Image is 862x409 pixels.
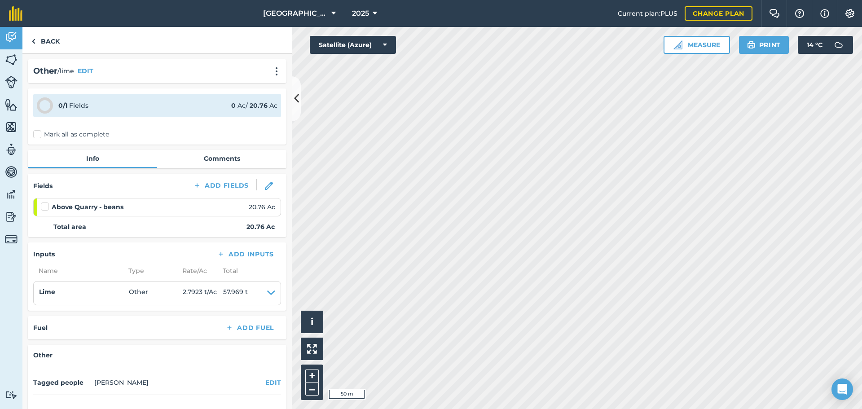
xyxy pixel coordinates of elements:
span: Rate/ Ac [177,266,217,276]
img: svg+xml;base64,PHN2ZyB4bWxucz0iaHR0cDovL3d3dy53My5vcmcvMjAwMC9zdmciIHdpZHRoPSIyMCIgaGVpZ2h0PSIyNC... [271,67,282,76]
strong: Above Quarry - beans [52,202,123,212]
span: Name [33,266,123,276]
button: Satellite (Azure) [310,36,396,54]
img: svg+xml;base64,PHN2ZyB4bWxucz0iaHR0cDovL3d3dy53My5vcmcvMjAwMC9zdmciIHdpZHRoPSI1NiIgaGVpZ2h0PSI2MC... [5,98,18,111]
img: svg+xml;base64,PD94bWwgdmVyc2lvbj0iMS4wIiBlbmNvZGluZz0idXRmLTgiPz4KPCEtLSBHZW5lcmF0b3I6IEFkb2JlIE... [5,391,18,399]
span: / lime [57,66,74,76]
img: svg+xml;base64,PD94bWwgdmVyc2lvbj0iMS4wIiBlbmNvZGluZz0idXRmLTgiPz4KPCEtLSBHZW5lcmF0b3I6IEFkb2JlIE... [5,76,18,88]
img: svg+xml;base64,PD94bWwgdmVyc2lvbj0iMS4wIiBlbmNvZGluZz0idXRmLTgiPz4KPCEtLSBHZW5lcmF0b3I6IEFkb2JlIE... [830,36,848,54]
img: A cog icon [844,9,855,18]
button: Add Inputs [210,248,281,260]
img: svg+xml;base64,PD94bWwgdmVyc2lvbj0iMS4wIiBlbmNvZGluZz0idXRmLTgiPz4KPCEtLSBHZW5lcmF0b3I6IEFkb2JlIE... [5,165,18,179]
a: Change plan [685,6,752,21]
img: svg+xml;base64,PHN2ZyB4bWxucz0iaHR0cDovL3d3dy53My5vcmcvMjAwMC9zdmciIHdpZHRoPSI1NiIgaGVpZ2h0PSI2MC... [5,53,18,66]
img: svg+xml;base64,PD94bWwgdmVyc2lvbj0iMS4wIiBlbmNvZGluZz0idXRmLTgiPz4KPCEtLSBHZW5lcmF0b3I6IEFkb2JlIE... [5,31,18,44]
a: Back [22,27,69,53]
h4: Other [33,350,281,360]
span: Type [123,266,177,276]
img: svg+xml;base64,PD94bWwgdmVyc2lvbj0iMS4wIiBlbmNvZGluZz0idXRmLTgiPz4KPCEtLSBHZW5lcmF0b3I6IEFkb2JlIE... [5,188,18,201]
h2: Other [33,65,57,78]
span: 20.76 Ac [249,202,275,212]
span: 2025 [352,8,369,19]
h4: Fuel [33,323,48,333]
button: – [305,383,319,396]
button: Measure [664,36,730,54]
img: svg+xml;base64,PHN2ZyB4bWxucz0iaHR0cDovL3d3dy53My5vcmcvMjAwMC9zdmciIHdpZHRoPSI1NiIgaGVpZ2h0PSI2MC... [5,120,18,134]
button: + [305,369,319,383]
img: Four arrows, one pointing top left, one top right, one bottom right and the last bottom left [307,344,317,354]
img: Ruler icon [673,40,682,49]
span: 2.7923 t / Ac [183,287,223,299]
a: Comments [157,150,286,167]
img: svg+xml;base64,PHN2ZyB3aWR0aD0iMTgiIGhlaWdodD0iMTgiIHZpZXdCb3g9IjAgMCAxOCAxOCIgZmlsbD0ibm9uZSIgeG... [265,182,273,190]
img: svg+xml;base64,PD94bWwgdmVyc2lvbj0iMS4wIiBlbmNvZGluZz0idXRmLTgiPz4KPCEtLSBHZW5lcmF0b3I6IEFkb2JlIE... [5,143,18,156]
img: svg+xml;base64,PHN2ZyB4bWxucz0iaHR0cDovL3d3dy53My5vcmcvMjAwMC9zdmciIHdpZHRoPSI5IiBoZWlnaHQ9IjI0Ii... [31,36,35,47]
img: svg+xml;base64,PHN2ZyB4bWxucz0iaHR0cDovL3d3dy53My5vcmcvMjAwMC9zdmciIHdpZHRoPSIxNyIgaGVpZ2h0PSIxNy... [820,8,829,19]
button: EDIT [78,66,93,76]
span: Current plan : PLUS [618,9,677,18]
button: i [301,311,323,333]
img: svg+xml;base64,PD94bWwgdmVyc2lvbj0iMS4wIiBlbmNvZGluZz0idXRmLTgiPz4KPCEtLSBHZW5lcmF0b3I6IEFkb2JlIE... [5,210,18,224]
span: 14 ° C [807,36,822,54]
img: fieldmargin Logo [9,6,22,21]
div: Open Intercom Messenger [831,378,853,400]
img: A question mark icon [794,9,805,18]
img: svg+xml;base64,PHN2ZyB4bWxucz0iaHR0cDovL3d3dy53My5vcmcvMjAwMC9zdmciIHdpZHRoPSIxOSIgaGVpZ2h0PSIyNC... [747,40,756,50]
button: Add Fuel [218,321,281,334]
img: svg+xml;base64,PD94bWwgdmVyc2lvbj0iMS4wIiBlbmNvZGluZz0idXRmLTgiPz4KPCEtLSBHZW5lcmF0b3I6IEFkb2JlIE... [5,233,18,246]
span: Other [129,287,183,299]
h4: Tagged people [33,378,91,387]
div: Fields [58,101,88,110]
span: [GEOGRAPHIC_DATA] [263,8,328,19]
h4: Inputs [33,249,55,259]
span: 57.969 t [223,287,248,299]
button: 14 °C [798,36,853,54]
img: Two speech bubbles overlapping with the left bubble in the forefront [769,9,780,18]
button: EDIT [265,378,281,387]
strong: Total area [53,222,86,232]
strong: 0 / 1 [58,101,67,110]
span: i [311,316,313,327]
label: Mark all as complete [33,130,109,139]
strong: 20.76 Ac [246,222,275,232]
summary: LimeOther2.7923 t/Ac57.969 t [39,287,275,299]
div: Ac / Ac [231,101,277,110]
span: Total [217,266,238,276]
h4: Lime [39,287,129,297]
li: [PERSON_NAME] [94,378,149,387]
a: Info [28,150,157,167]
button: Print [739,36,789,54]
strong: 0 [231,101,236,110]
button: Add Fields [186,179,256,192]
strong: 20.76 [250,101,268,110]
h4: Fields [33,181,53,191]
